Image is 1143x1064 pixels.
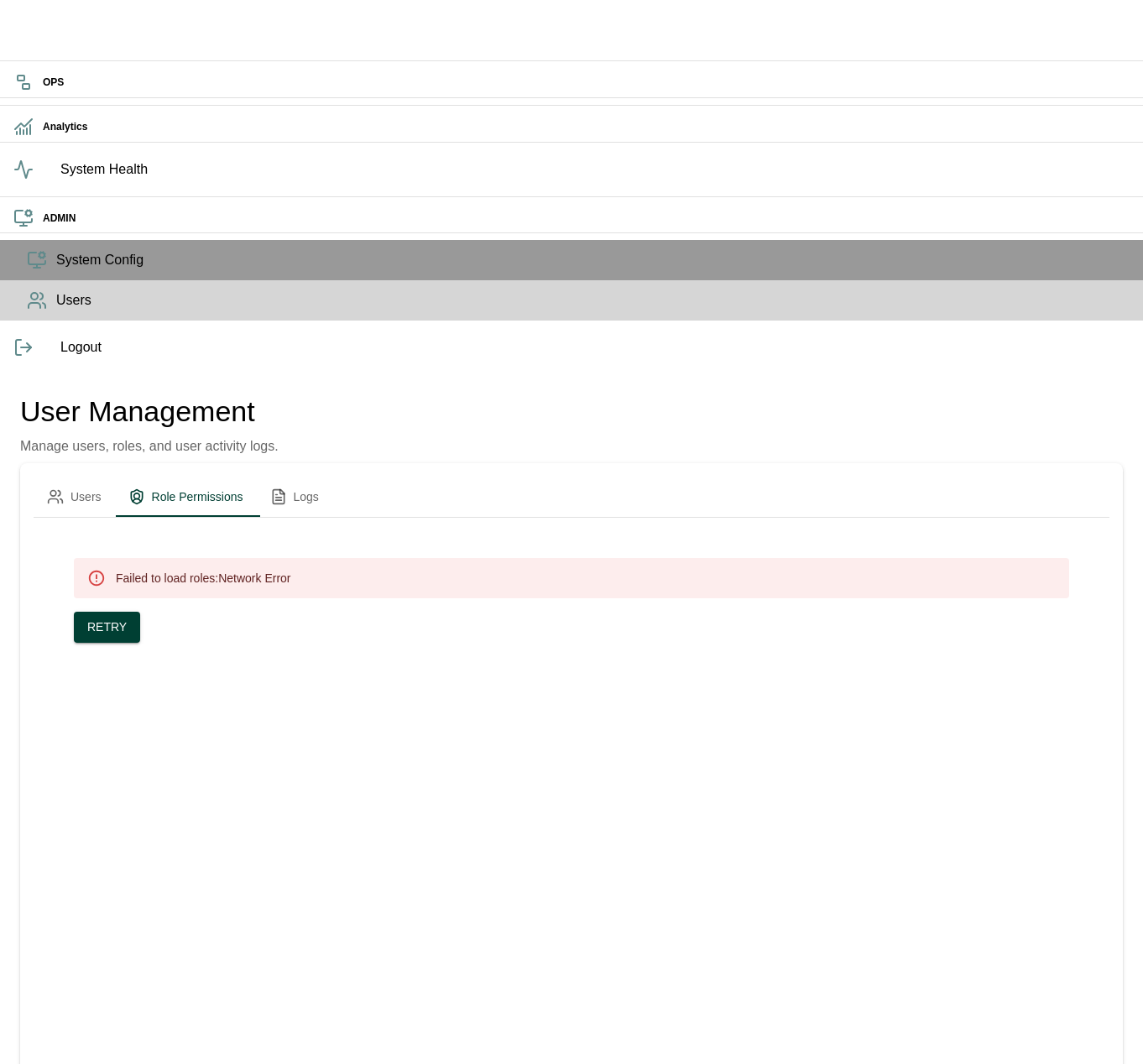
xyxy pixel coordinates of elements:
button: Role Permissions [115,477,257,517]
h6: OPS [43,75,1130,91]
h6: ADMIN [43,211,1130,227]
span: System Health [60,159,1130,180]
div: Failed to load roles: Network Error [116,563,291,593]
button: Retry [74,612,140,643]
button: Users [34,477,115,517]
button: Logs [257,477,332,517]
h6: Analytics [43,119,1130,135]
span: Logout [60,337,1130,357]
p: Manage users, roles, and user activity logs. [20,436,279,456]
h4: User Management [20,394,279,430]
span: Users [56,290,1130,310]
span: System Config [56,250,1130,270]
div: admin tabs [34,477,1109,517]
